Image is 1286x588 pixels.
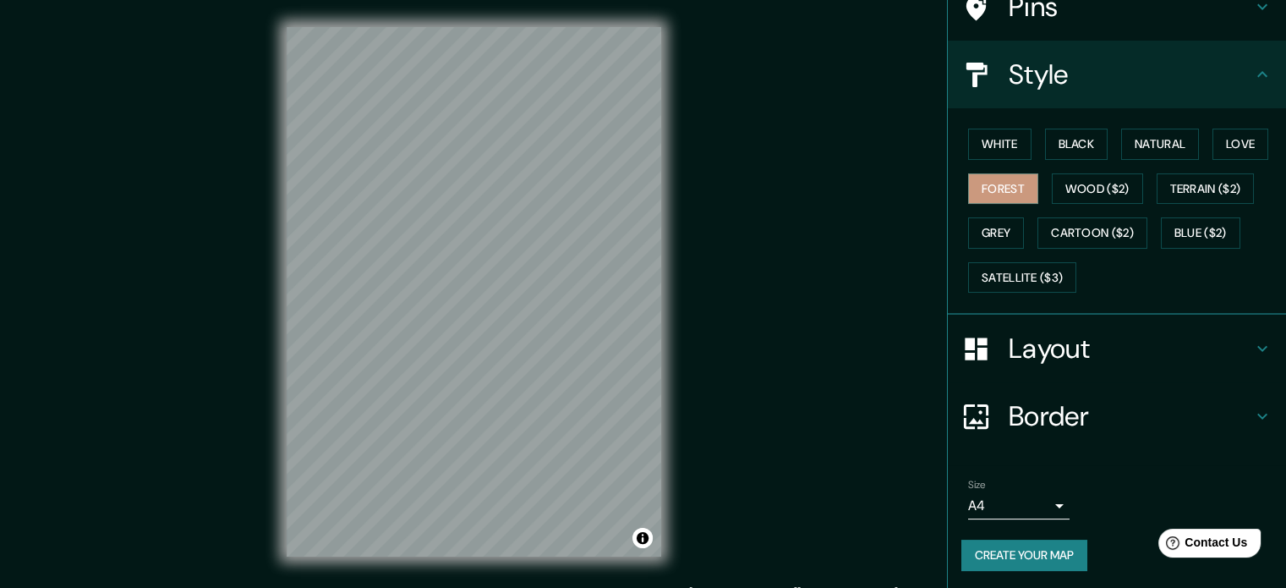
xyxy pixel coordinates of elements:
div: Border [948,382,1286,450]
div: A4 [968,492,1070,519]
button: Forest [968,173,1038,205]
button: Love [1212,129,1268,160]
button: Satellite ($3) [968,262,1076,294]
button: Natural [1121,129,1199,160]
h4: Layout [1009,332,1252,365]
h4: Style [1009,58,1252,91]
h4: Border [1009,399,1252,433]
button: Create your map [961,540,1087,571]
button: Toggle attribution [632,528,653,548]
canvas: Map [287,27,661,557]
button: White [968,129,1032,160]
iframe: Help widget launcher [1136,522,1267,569]
button: Black [1045,129,1108,160]
button: Terrain ($2) [1157,173,1255,205]
div: Style [948,41,1286,108]
div: Layout [948,315,1286,382]
button: Blue ($2) [1161,217,1240,249]
label: Size [968,478,986,492]
button: Cartoon ($2) [1037,217,1147,249]
button: Grey [968,217,1024,249]
button: Wood ($2) [1052,173,1143,205]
